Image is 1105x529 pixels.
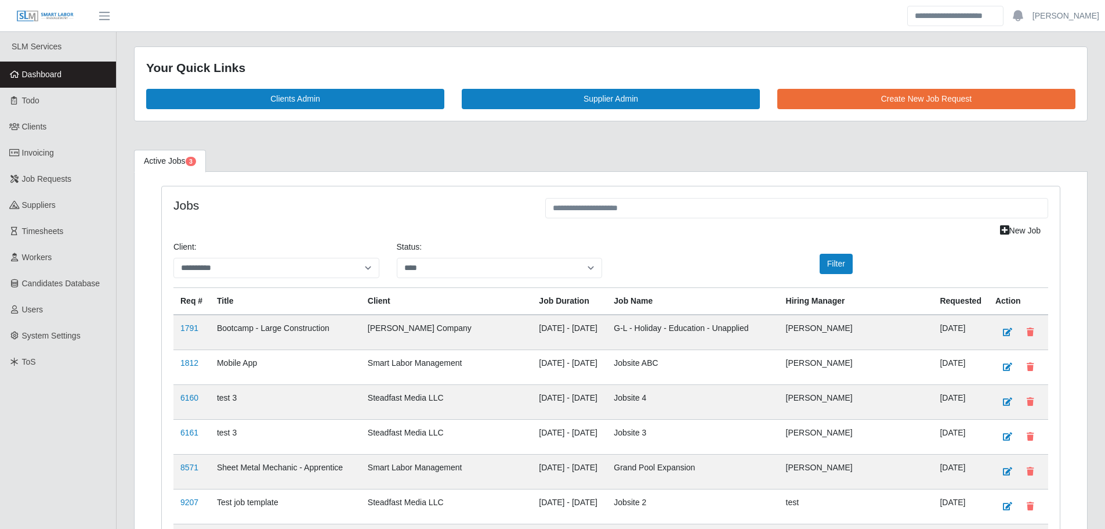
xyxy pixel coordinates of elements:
td: Jobsite ABC [607,350,778,384]
th: Title [210,287,361,315]
span: Todo [22,96,39,105]
span: Timesheets [22,226,64,236]
td: [DATE] [933,454,988,489]
td: Smart Labor Management [361,350,532,384]
img: SLM Logo [16,10,74,23]
a: 1791 [180,323,198,333]
td: Grand Pool Expansion [607,454,778,489]
a: 6161 [180,428,198,437]
h4: Jobs [173,198,528,213]
a: Clients Admin [146,89,444,109]
td: test 3 [210,419,361,454]
td: Jobsite 3 [607,419,778,454]
td: [PERSON_NAME] [779,454,933,489]
span: Clients [22,122,47,131]
td: Mobile App [210,350,361,384]
div: Your Quick Links [146,59,1075,77]
td: test 3 [210,384,361,419]
a: Supplier Admin [462,89,760,109]
a: 6160 [180,393,198,402]
th: Hiring Manager [779,287,933,315]
span: Workers [22,253,52,262]
td: [PERSON_NAME] [779,315,933,350]
th: Job Name [607,287,778,315]
span: Job Requests [22,174,72,183]
td: [PERSON_NAME] Company [361,315,532,350]
td: [DATE] - [DATE] [532,489,607,524]
td: test [779,489,933,524]
a: 9207 [180,498,198,507]
span: Dashboard [22,70,62,79]
td: [DATE] - [DATE] [532,350,607,384]
a: 8571 [180,463,198,472]
td: Steadfast Media LLC [361,384,532,419]
td: Jobsite 2 [607,489,778,524]
td: [DATE] - [DATE] [532,315,607,350]
a: 1812 [180,358,198,368]
th: Requested [933,287,988,315]
input: Search [907,6,1003,26]
a: New Job [992,221,1048,241]
span: Pending Jobs [186,157,196,166]
td: [DATE] [933,315,988,350]
td: [DATE] [933,489,988,524]
td: [DATE] [933,350,988,384]
td: [DATE] [933,419,988,454]
td: Test job template [210,489,361,524]
td: G-L - Holiday - Education - Unapplied [607,315,778,350]
td: [PERSON_NAME] [779,350,933,384]
label: Client: [173,241,197,253]
label: Status: [397,241,422,253]
span: Suppliers [22,200,56,210]
td: [PERSON_NAME] [779,384,933,419]
a: Create New Job Request [777,89,1075,109]
td: Steadfast Media LLC [361,489,532,524]
td: [DATE] - [DATE] [532,419,607,454]
td: [DATE] - [DATE] [532,384,607,419]
span: System Settings [22,331,81,340]
a: Active Jobs [134,150,206,172]
th: Action [988,287,1048,315]
td: Jobsite 4 [607,384,778,419]
td: Smart Labor Management [361,454,532,489]
span: Users [22,305,44,314]
span: Invoicing [22,148,54,157]
td: [DATE] [933,384,988,419]
span: SLM Services [12,42,61,51]
td: [PERSON_NAME] [779,419,933,454]
th: Req # [173,287,210,315]
td: Steadfast Media LLC [361,419,532,454]
th: Client [361,287,532,315]
td: Bootcamp - Large Construction [210,315,361,350]
button: Filter [820,254,853,274]
span: Candidates Database [22,279,100,288]
span: ToS [22,357,36,366]
a: [PERSON_NAME] [1032,10,1099,22]
th: Job Duration [532,287,607,315]
td: Sheet Metal Mechanic - Apprentice [210,454,361,489]
td: [DATE] - [DATE] [532,454,607,489]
